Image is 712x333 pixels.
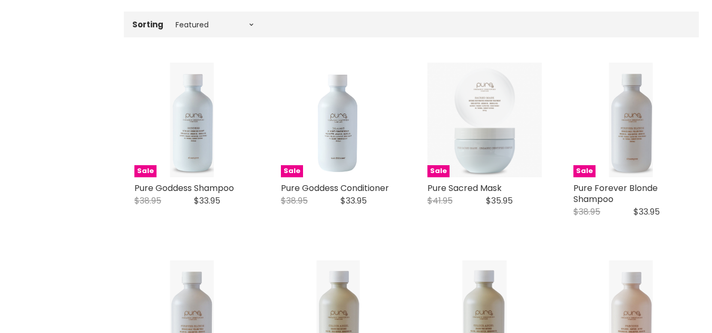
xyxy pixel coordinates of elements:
a: Pure Sacred Mask Sale [427,63,542,177]
span: $41.95 [427,195,453,207]
span: $38.95 [573,206,600,218]
span: Sale [573,165,596,177]
a: Pure Goddess Shampoo Sale [134,63,249,177]
span: $35.95 [486,195,513,207]
a: Pure Goddess Shampoo [134,182,234,194]
label: Sorting [132,20,163,29]
img: Pure Sacred Mask [427,63,542,177]
span: Sale [134,165,157,177]
span: $33.95 [194,195,220,207]
span: $33.95 [633,206,660,218]
span: $38.95 [134,195,161,207]
a: Pure Goddess Conditioner Sale [281,63,396,177]
a: Pure Sacred Mask [427,182,502,194]
a: Pure Forever Blonde Shampoo Sale [573,63,688,177]
span: $33.95 [340,195,367,207]
span: Sale [427,165,450,177]
span: $38.95 [281,195,308,207]
a: Pure Goddess Conditioner [281,182,389,194]
img: Pure Forever Blonde Shampoo [609,63,653,177]
img: Pure Goddess Shampoo [170,63,213,177]
a: Pure Forever Blonde Shampoo [573,182,658,205]
span: Sale [281,165,303,177]
img: Pure Goddess Conditioner [316,63,360,177]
